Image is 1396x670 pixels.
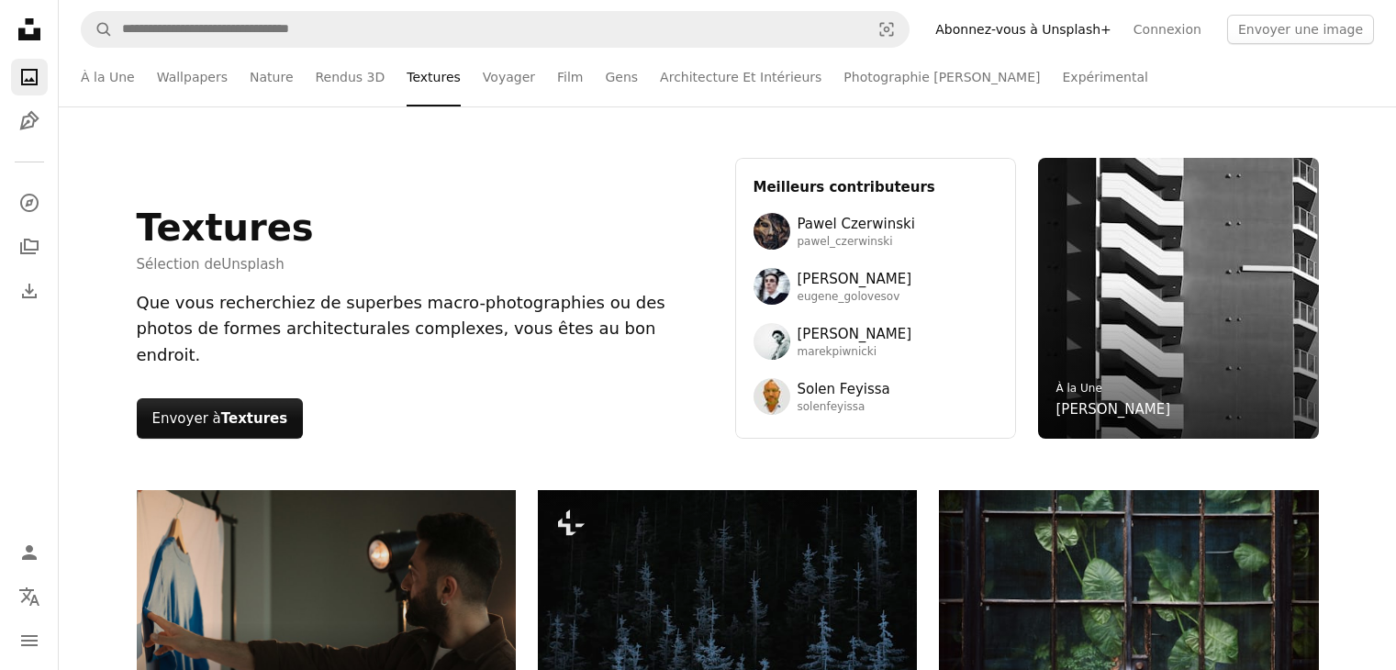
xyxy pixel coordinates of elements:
a: Connexion / S’inscrire [11,534,48,571]
a: Film [557,48,583,106]
img: Avatar de l’utilisateur Marek Piwnicki [754,323,790,360]
span: [PERSON_NAME] [798,323,912,345]
h3: Meilleurs contributeurs [754,176,998,198]
a: Abonnez-vous à Unsplash+ [924,15,1122,44]
a: Photographie [PERSON_NAME] [843,48,1040,106]
a: Avatar de l’utilisateur Solen FeyissaSolen Feyissasolenfeyissa [754,378,998,415]
a: Avatar de l’utilisateur Marek Piwnicki[PERSON_NAME]marekpiwnicki [754,323,998,360]
div: Que vous recherchiez de superbes macro-photographies ou des photos de formes architecturales comp... [137,290,713,369]
a: Gens [605,48,638,106]
span: pawel_czerwinski [798,235,915,250]
a: Voyager [483,48,535,106]
span: marekpiwnicki [798,345,912,360]
img: Avatar de l’utilisateur Eugene Golovesov [754,268,790,305]
a: Unsplash [221,256,285,273]
a: Wallpapers [157,48,228,106]
button: Rechercher sur Unsplash [82,12,113,47]
a: À la Une [1056,382,1102,395]
span: Sélection de [137,253,314,275]
a: Nature [250,48,293,106]
span: eugene_golovesov [798,290,912,305]
span: Pawel Czerwinski [798,213,915,235]
a: Avatar de l’utilisateur Pawel CzerwinskiPawel Czerwinskipawel_czerwinski [754,213,998,250]
a: Rendus 3D [316,48,385,106]
a: Illustrations [11,103,48,140]
button: Menu [11,622,48,659]
form: Rechercher des visuels sur tout le site [81,11,910,48]
img: Avatar de l’utilisateur Pawel Czerwinski [754,213,790,250]
a: Architecture Et Intérieurs [660,48,821,106]
a: Expérimental [1063,48,1148,106]
a: Collections [11,229,48,265]
a: Explorer [11,184,48,221]
a: [PERSON_NAME] [1056,398,1171,420]
strong: Textures [221,410,287,427]
span: Solen Feyissa [798,378,890,400]
button: Langue [11,578,48,615]
a: Historique de téléchargement [11,273,48,309]
a: Connexion [1122,15,1212,44]
button: Envoyer àTextures [137,398,304,439]
button: Recherche de visuels [865,12,909,47]
a: À la Une [81,48,135,106]
a: Avatar de l’utilisateur Eugene Golovesov[PERSON_NAME]eugene_golovesov [754,268,998,305]
a: Des plantes vertes luxuriantes vues à travers une porte en verre patiné. [939,624,1318,641]
button: Envoyer une image [1227,15,1374,44]
img: Avatar de l’utilisateur Solen Feyissa [754,378,790,415]
a: Une forêt remplie de grands arbres [538,588,917,605]
span: [PERSON_NAME] [798,268,912,290]
a: Photos [11,59,48,95]
h1: Textures [137,206,314,250]
span: solenfeyissa [798,400,890,415]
